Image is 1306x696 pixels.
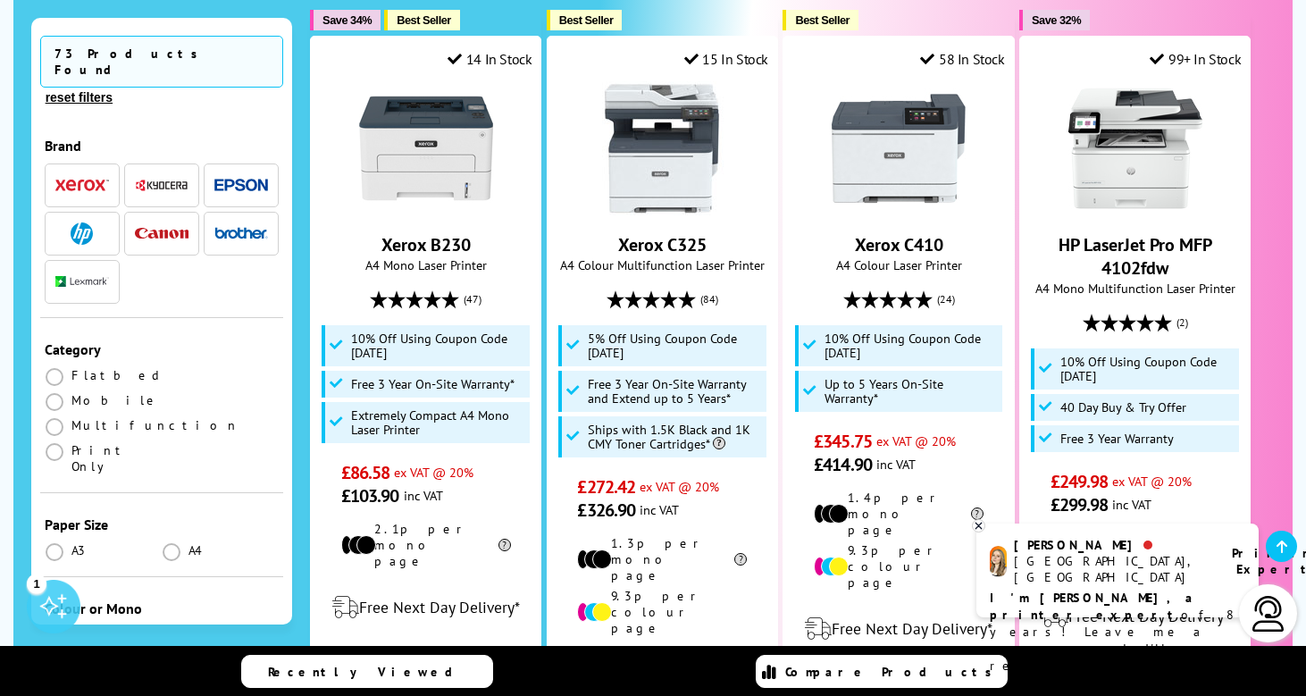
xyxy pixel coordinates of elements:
span: ex VAT @ 20% [394,464,473,481]
img: HP LaserJet Pro MFP 4102fdw [1068,81,1202,215]
span: ex VAT @ 20% [1112,473,1192,490]
div: Category [45,340,279,358]
span: Save 34% [322,13,372,27]
span: Up to 5 Years On-Site Warranty* [825,377,999,406]
div: [GEOGRAPHIC_DATA], [GEOGRAPHIC_DATA] [1014,553,1210,585]
span: Best Seller [559,13,614,27]
a: Xerox C325 [618,233,707,256]
img: Xerox [55,180,109,192]
span: Ships with 1.5K Black and 1K CMY Toner Cartridges* [588,423,762,451]
button: Save 34% [310,10,381,30]
img: Xerox C325 [595,81,729,215]
span: Compare Products [785,664,1001,680]
span: £86.58 [341,461,390,484]
span: ex VAT @ 20% [640,478,719,495]
button: Best Seller [783,10,858,30]
span: A3 [71,542,88,558]
a: Xerox C410 [855,233,943,256]
div: 99+ In Stock [1150,50,1241,68]
li: 2.1p per mono page [341,521,511,569]
img: Xerox C410 [832,81,966,215]
span: Free 3 Year On-Site Warranty* [351,377,515,391]
button: Best Seller [547,10,623,30]
img: Canon [135,228,188,239]
span: Best Seller [795,13,850,27]
span: A4 Mono Laser Printer [320,256,532,273]
span: £326.90 [577,499,635,522]
span: 73 Products Found [40,36,283,88]
button: Best Seller [384,10,460,30]
div: Paper Size [45,516,279,533]
span: inc VAT [876,456,916,473]
button: Kyocera [130,173,194,197]
button: Save 32% [1019,10,1090,30]
b: I'm [PERSON_NAME], a printer expert [990,590,1198,623]
img: Xerox B230 [359,81,493,215]
span: £249.98 [1051,470,1109,493]
span: Flatbed [71,367,165,383]
span: A4 Colour Laser Printer [792,256,1004,273]
a: HP LaserJet Pro MFP 4102fdw [1068,201,1202,219]
button: Lexmark [50,270,114,294]
span: (47) [464,282,481,316]
span: A4 [188,542,205,558]
span: Free 3 Year On-Site Warranty and Extend up to 5 Years* [588,377,762,406]
a: Xerox B230 [359,201,493,219]
a: HP LaserJet Pro MFP 4102fdw [1059,233,1212,280]
span: ex VAT @ 20% [876,432,956,449]
div: Colour or Mono [45,600,279,617]
div: 1 [27,574,46,593]
span: Save 32% [1032,13,1081,27]
div: 58 In Stock [920,50,1004,68]
span: 10% Off Using Coupon Code [DATE] [825,331,999,360]
span: Print Only [71,442,162,474]
div: 15 In Stock [684,50,768,68]
div: modal_delivery [792,604,1004,654]
img: HP [71,222,93,245]
span: £299.98 [1051,493,1109,516]
li: 1.3p per mono page [577,535,747,583]
div: [PERSON_NAME] [1014,537,1210,553]
span: Multifunction [71,417,239,433]
a: Xerox B230 [381,233,471,256]
span: inc VAT [404,487,443,504]
li: 1.4p per mono page [814,490,984,538]
a: Compare Products [756,655,1008,688]
img: Brother [214,227,268,239]
a: Xerox C325 [595,201,729,219]
button: Xerox [50,173,114,197]
span: £345.75 [814,430,872,453]
span: (2) [1176,306,1188,340]
span: Recently Viewed [268,664,471,680]
span: £414.90 [814,453,872,476]
button: reset filters [40,89,118,105]
span: inc VAT [1112,496,1151,513]
li: 9.3p per colour page [577,588,747,636]
span: £103.90 [341,484,399,507]
span: 40 Day Buy & Try Offer [1060,400,1186,415]
span: Extremely Compact A4 Mono Laser Printer [351,408,525,437]
li: 9.3p per colour page [814,542,984,591]
img: user-headset-light.svg [1251,596,1286,632]
span: 10% Off Using Coupon Code [DATE] [351,331,525,360]
button: Canon [130,222,194,246]
span: (84) [700,282,718,316]
p: of 8 years! Leave me a message and I'll respond ASAP [990,590,1245,675]
a: Recently Viewed [241,655,493,688]
span: 5% Off Using Coupon Code [DATE] [588,331,762,360]
div: Brand [45,137,279,155]
span: A4 Mono Multifunction Laser Printer [1029,280,1241,297]
img: Epson [214,179,268,192]
button: Brother [209,222,273,246]
span: £272.42 [577,475,635,499]
span: 10% Off Using Coupon Code [DATE] [1060,355,1235,383]
span: A4 Colour Multifunction Laser Printer [557,256,768,273]
span: Free 3 Year Warranty [1060,432,1174,446]
button: HP [50,222,114,246]
span: (24) [937,282,955,316]
button: Epson [209,173,273,197]
span: inc VAT [640,501,679,518]
a: Xerox C410 [832,201,966,219]
span: Best Seller [397,13,451,27]
img: Lexmark [55,277,109,288]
